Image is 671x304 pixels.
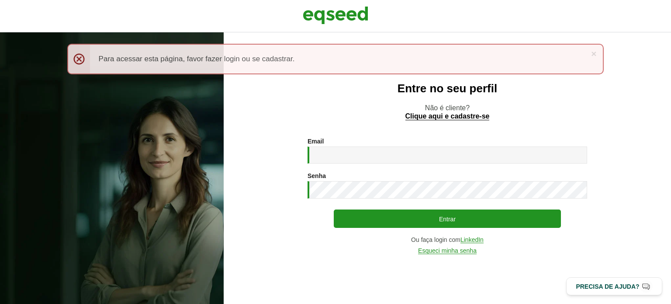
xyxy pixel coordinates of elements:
[418,248,477,254] a: Esqueci minha senha
[241,104,654,120] p: Não é cliente?
[308,237,587,243] div: Ou faça login com
[241,82,654,95] h2: Entre no seu perfil
[334,210,561,228] button: Entrar
[591,49,596,58] a: ×
[405,113,490,120] a: Clique aqui e cadastre-se
[67,44,604,74] div: Para acessar esta página, favor fazer login ou se cadastrar.
[308,138,324,144] label: Email
[460,237,484,243] a: LinkedIn
[303,4,368,26] img: EqSeed Logo
[308,173,326,179] label: Senha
